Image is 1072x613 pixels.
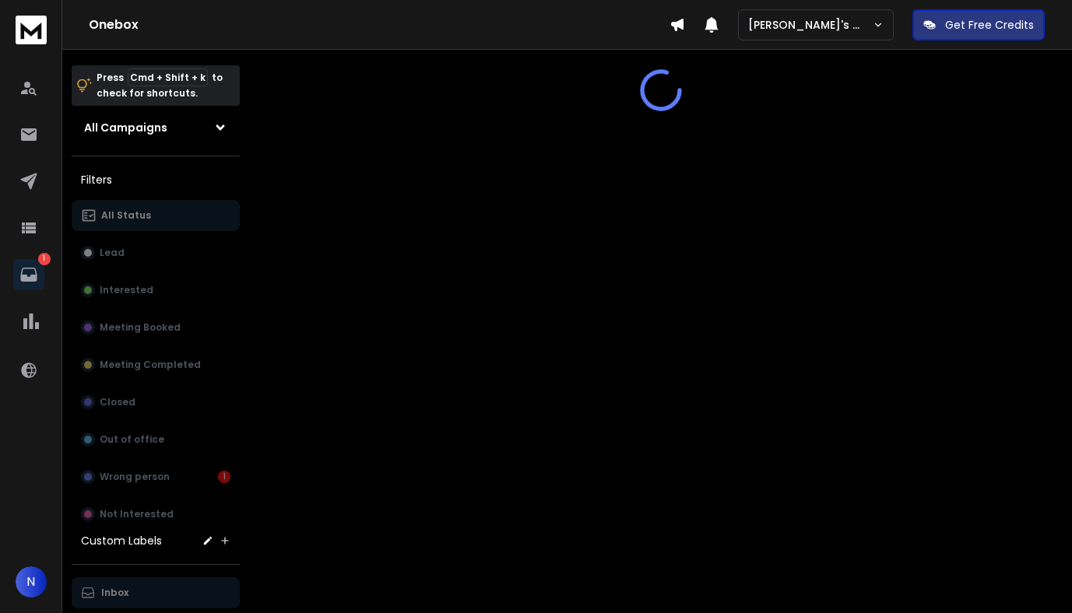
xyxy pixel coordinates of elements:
[72,112,240,143] button: All Campaigns
[128,68,208,86] span: Cmd + Shift + k
[13,259,44,290] a: 1
[72,169,240,191] h3: Filters
[16,566,47,597] button: N
[89,16,670,34] h1: Onebox
[748,17,873,33] p: [PERSON_NAME]'s Workspace
[945,17,1034,33] p: Get Free Credits
[84,120,167,135] h1: All Campaigns
[81,533,162,548] h3: Custom Labels
[912,9,1045,40] button: Get Free Credits
[16,16,47,44] img: logo
[38,253,51,265] p: 1
[97,70,223,101] p: Press to check for shortcuts.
